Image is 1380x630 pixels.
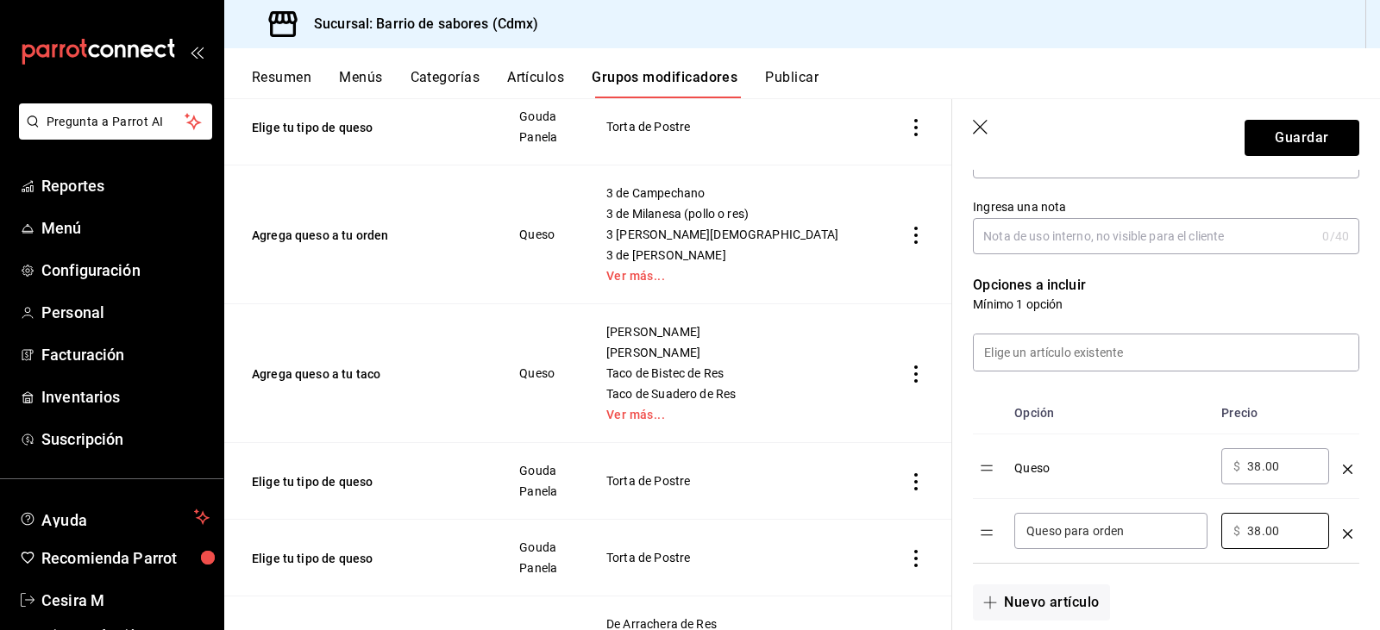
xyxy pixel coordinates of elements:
p: Opciones a incluir [973,275,1359,296]
span: 3 de Milanesa (pollo o res) [606,208,858,220]
span: Torta de Postre [606,121,858,133]
button: Grupos modificadores [592,69,737,98]
span: Pregunta a Parrot AI [47,113,185,131]
span: Panela [519,485,563,497]
button: Artículos [507,69,564,98]
span: Personal [41,301,210,324]
span: Menú [41,216,210,240]
h3: Sucursal: Barrio de sabores (Cdmx) [300,14,538,34]
button: open_drawer_menu [190,45,204,59]
p: Mínimo 1 opción [973,296,1359,313]
button: Elige tu tipo de queso [252,473,459,490]
a: Ver más... [606,409,858,421]
span: Queso [519,367,563,379]
div: navigation tabs [252,69,1380,98]
button: Pregunta a Parrot AI [19,103,212,140]
button: actions [907,365,925,383]
span: Recomienda Parrot [41,546,210,570]
button: Elige tu tipo de queso [252,119,459,136]
span: [PERSON_NAME] [606,326,858,338]
input: Nota de uso interno, no visible para el cliente [973,219,1315,253]
span: Facturación [41,343,210,366]
span: Torta de Postre [606,552,858,564]
button: Nuevo artículo [973,584,1109,621]
button: actions [907,473,925,490]
button: actions [907,227,925,244]
input: Elige un artículo existente [974,334,1358,371]
button: Menús [339,69,382,98]
span: Suscripción [41,427,210,451]
th: Precio [1214,392,1336,434]
span: $ [1233,525,1240,537]
span: Cesira M [41,589,210,612]
span: Taco de Suadero de Res [606,388,858,400]
div: 0 /40 [1322,228,1349,245]
button: Publicar [765,69,819,98]
span: De Arrachera de Res [606,618,858,630]
span: Taco de Bistec de Res [606,367,858,379]
span: 3 de Campechano [606,187,858,199]
span: Ayuda [41,507,187,527]
button: Agrega queso a tu orden [252,227,459,244]
th: Opción [1007,392,1214,434]
span: [PERSON_NAME] [606,346,858,359]
a: Ver más... [606,270,858,282]
span: Queso [519,228,563,240]
span: Inventarios [41,385,210,409]
a: Pregunta a Parrot AI [12,125,212,143]
label: Ingresa una nota [973,201,1359,213]
div: Queso [1014,448,1207,477]
button: Agrega queso a tu taco [252,365,459,383]
span: Torta de Postre [606,475,858,487]
span: $ [1233,460,1240,472]
table: optionsTable [973,392,1359,563]
span: Gouda [519,541,563,553]
button: actions [907,119,925,136]
span: Gouda [519,465,563,477]
span: Panela [519,131,563,143]
button: Elige tu tipo de queso [252,550,459,567]
span: 3 [PERSON_NAME][DEMOGRAPHIC_DATA] [606,228,858,240]
span: 3 de [PERSON_NAME] [606,249,858,261]
button: Guardar [1245,120,1359,156]
span: Gouda [519,110,563,122]
button: Categorías [411,69,480,98]
button: Resumen [252,69,311,98]
button: actions [907,550,925,567]
span: Panela [519,562,563,574]
span: Configuración [41,259,210,282]
span: Reportes [41,174,210,197]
